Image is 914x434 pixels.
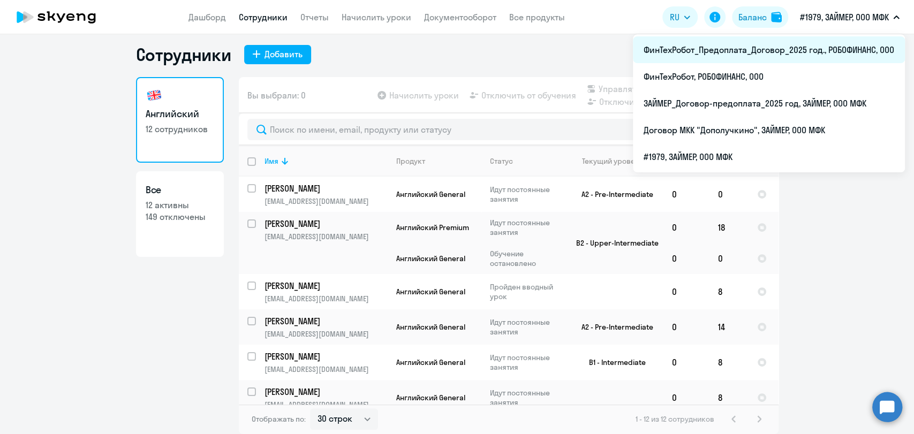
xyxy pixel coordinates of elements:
[795,4,905,30] button: #1979, ЗАЙМЕР, ООО МФК
[633,34,905,172] ul: RU
[247,89,306,102] span: Вы выбрали: 0
[670,11,679,24] span: RU
[265,280,386,292] p: [PERSON_NAME]
[490,317,563,337] p: Идут постоянные занятия
[188,12,226,22] a: Дашборд
[572,156,663,166] div: Текущий уровень
[663,274,709,309] td: 0
[490,249,563,268] p: Обучение остановлено
[662,6,698,28] button: RU
[252,414,306,424] span: Отображать по:
[396,223,469,232] span: Английский Premium
[709,274,749,309] td: 8
[265,218,386,230] p: [PERSON_NAME]
[663,309,709,345] td: 0
[564,177,663,212] td: A2 - Pre-Intermediate
[146,199,214,211] p: 12 активны
[663,380,709,415] td: 0
[564,345,663,380] td: B1 - Intermediate
[490,282,563,301] p: Пройден вводный урок
[265,386,387,398] a: [PERSON_NAME]
[265,364,387,374] p: [EMAIL_ADDRESS][DOMAIN_NAME]
[636,414,714,424] span: 1 - 12 из 12 сотрудников
[800,11,889,24] p: #1979, ЗАЙМЕР, ООО МФК
[396,322,465,332] span: Английский General
[732,6,788,28] button: Балансbalance
[265,156,278,166] div: Имя
[136,44,231,65] h1: Сотрудники
[265,218,387,230] a: [PERSON_NAME]
[300,12,329,22] a: Отчеты
[136,171,224,257] a: Все12 активны149 отключены
[564,212,663,274] td: B2 - Upper-Intermediate
[709,345,749,380] td: 8
[771,12,782,22] img: balance
[265,315,387,327] a: [PERSON_NAME]
[709,177,749,212] td: 0
[247,119,770,140] input: Поиск по имени, email, продукту или статусу
[244,45,311,64] button: Добавить
[663,212,709,243] td: 0
[146,107,214,121] h3: Английский
[490,156,513,166] div: Статус
[582,156,643,166] div: Текущий уровень
[709,212,749,243] td: 18
[509,12,565,22] a: Все продукты
[490,388,563,407] p: Идут постоянные занятия
[265,196,387,206] p: [EMAIL_ADDRESS][DOMAIN_NAME]
[146,87,163,104] img: english
[424,12,496,22] a: Документооборот
[396,156,425,166] div: Продукт
[490,353,563,372] p: Идут постоянные занятия
[396,393,465,402] span: Английский General
[564,309,663,345] td: A2 - Pre-Intermediate
[265,156,387,166] div: Имя
[265,351,387,362] a: [PERSON_NAME]
[265,48,303,60] div: Добавить
[265,386,386,398] p: [PERSON_NAME]
[396,189,465,199] span: Английский General
[490,218,563,237] p: Идут постоянные занятия
[146,183,214,197] h3: Все
[265,294,387,303] p: [EMAIL_ADDRESS][DOMAIN_NAME]
[265,182,387,194] a: [PERSON_NAME]
[265,329,387,339] p: [EMAIL_ADDRESS][DOMAIN_NAME]
[663,177,709,212] td: 0
[265,351,386,362] p: [PERSON_NAME]
[265,182,386,194] p: [PERSON_NAME]
[265,400,387,409] p: [EMAIL_ADDRESS][DOMAIN_NAME]
[265,280,387,292] a: [PERSON_NAME]
[396,254,465,263] span: Английский General
[663,243,709,274] td: 0
[146,211,214,223] p: 149 отключены
[709,309,749,345] td: 14
[136,77,224,163] a: Английский12 сотрудников
[265,232,387,241] p: [EMAIL_ADDRESS][DOMAIN_NAME]
[396,287,465,296] span: Английский General
[342,12,411,22] a: Начислить уроки
[490,185,563,204] p: Идут постоянные занятия
[396,357,465,367] span: Английский General
[738,11,767,24] div: Баланс
[239,12,288,22] a: Сотрудники
[146,123,214,135] p: 12 сотрудников
[709,243,749,274] td: 0
[709,380,749,415] td: 8
[663,345,709,380] td: 0
[265,315,386,327] p: [PERSON_NAME]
